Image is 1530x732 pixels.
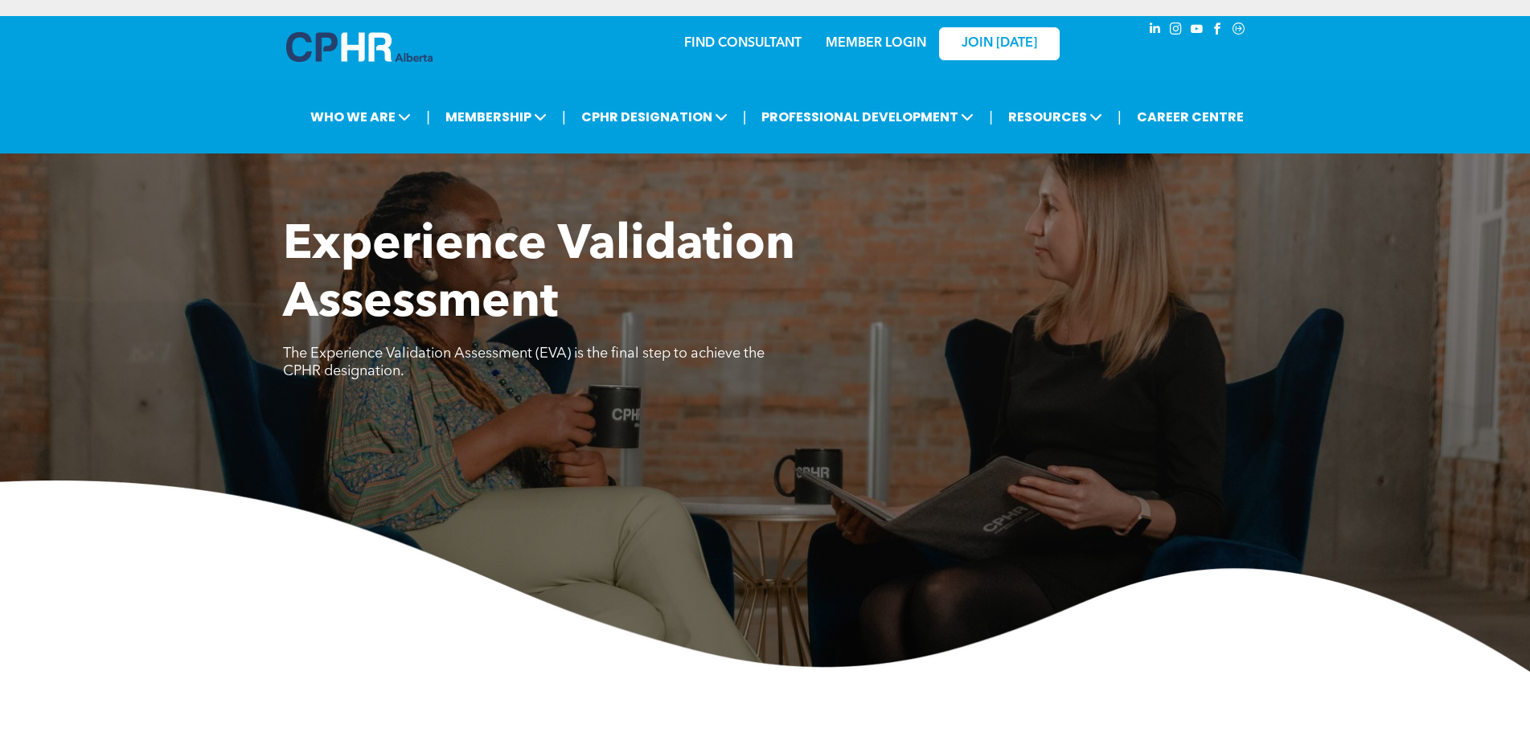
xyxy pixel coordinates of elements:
[1230,20,1248,42] a: Social network
[562,100,566,133] li: |
[1132,102,1249,132] a: CAREER CENTRE
[283,222,795,328] span: Experience Validation Assessment
[441,102,552,132] span: MEMBERSHIP
[1146,20,1164,42] a: linkedin
[1167,20,1185,42] a: instagram
[286,32,433,62] img: A blue and white logo for cp alberta
[1118,100,1122,133] li: |
[989,100,993,133] li: |
[962,36,1037,51] span: JOIN [DATE]
[1209,20,1227,42] a: facebook
[426,100,430,133] li: |
[576,102,732,132] span: CPHR DESIGNATION
[1003,102,1107,132] span: RESOURCES
[743,100,747,133] li: |
[684,37,802,50] a: FIND CONSULTANT
[757,102,978,132] span: PROFESSIONAL DEVELOPMENT
[306,102,416,132] span: WHO WE ARE
[826,37,926,50] a: MEMBER LOGIN
[1188,20,1206,42] a: youtube
[283,346,765,378] span: The Experience Validation Assessment (EVA) is the final step to achieve the CPHR designation.
[939,27,1060,60] a: JOIN [DATE]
